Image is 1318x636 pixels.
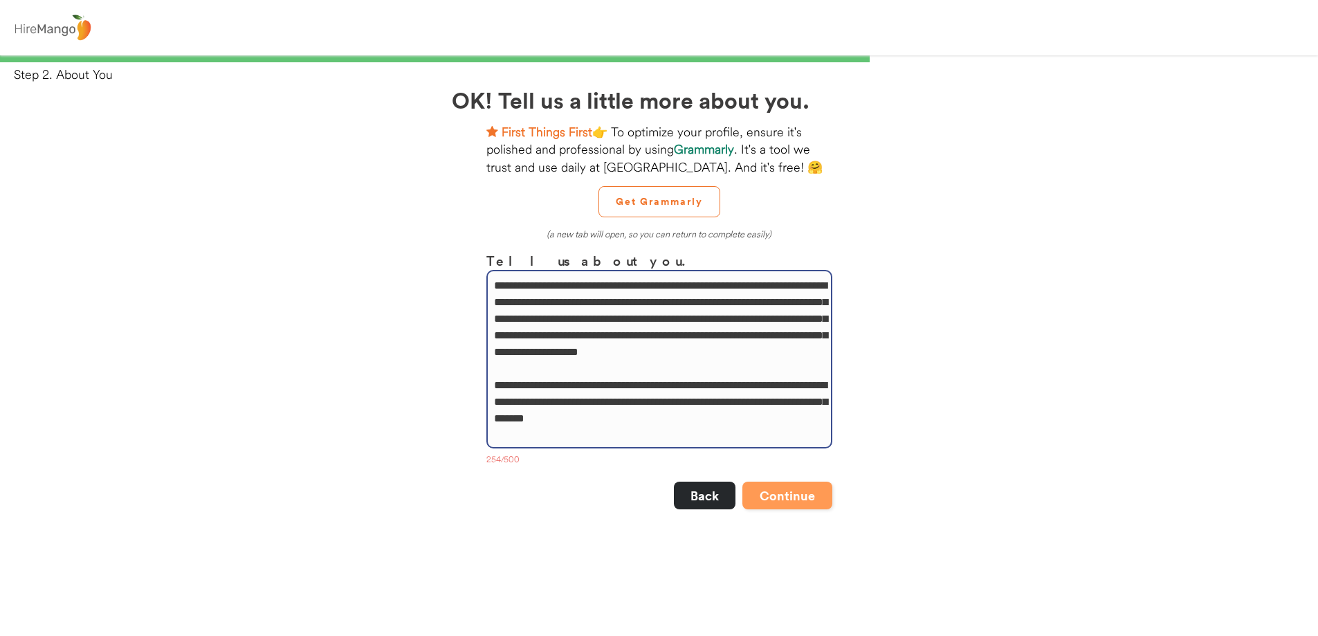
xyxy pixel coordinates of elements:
[502,124,592,140] strong: First Things First
[3,55,1315,62] div: 66%
[10,12,95,44] img: logo%20-%20hiremango%20gray.png
[547,228,771,239] em: (a new tab will open, so you can return to complete easily)
[486,251,832,271] h3: Tell us about you.
[486,123,832,176] div: 👉 To optimize your profile, ensure it's polished and professional by using . It's a tool we trust...
[598,186,720,217] button: Get Grammarly
[486,454,832,468] div: 254/500
[14,66,1318,83] div: Step 2. About You
[674,482,735,509] button: Back
[674,141,734,157] strong: Grammarly
[452,83,867,116] h2: OK! Tell us a little more about you.
[742,482,832,509] button: Continue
